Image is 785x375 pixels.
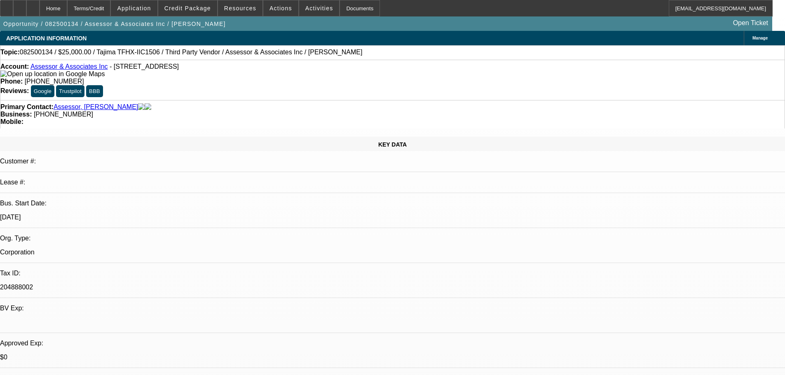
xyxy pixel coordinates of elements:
strong: Phone: [0,78,23,85]
button: Google [31,85,54,97]
button: Credit Package [158,0,217,16]
strong: Business: [0,111,32,118]
img: Open up location in Google Maps [0,70,105,78]
span: 082500134 / $25,000.00 / Tajima TFHX-IIC1506 / Third Party Vendor / Assessor & Associates Inc / [... [20,49,363,56]
strong: Mobile: [0,118,23,125]
button: Actions [263,0,298,16]
a: Assessor, [PERSON_NAME] [54,103,138,111]
span: Manage [752,36,768,40]
strong: Reviews: [0,87,29,94]
span: - [STREET_ADDRESS] [110,63,179,70]
span: KEY DATA [378,141,407,148]
button: Trustpilot [56,85,84,97]
span: [PHONE_NUMBER] [25,78,84,85]
button: Activities [299,0,340,16]
span: Actions [269,5,292,12]
span: Application [117,5,151,12]
button: BBB [86,85,103,97]
span: Credit Package [164,5,211,12]
span: [PHONE_NUMBER] [34,111,93,118]
a: Assessor & Associates Inc [30,63,108,70]
a: View Google Maps [0,70,105,77]
a: Open Ticket [730,16,771,30]
button: Application [111,0,157,16]
img: facebook-icon.png [138,103,145,111]
span: APPLICATION INFORMATION [6,35,87,42]
span: Opportunity / 082500134 / Assessor & Associates Inc / [PERSON_NAME] [3,21,226,27]
strong: Primary Contact: [0,103,54,111]
span: Activities [305,5,333,12]
img: linkedin-icon.png [145,103,151,111]
strong: Account: [0,63,29,70]
button: Resources [218,0,262,16]
span: Resources [224,5,256,12]
strong: Topic: [0,49,20,56]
